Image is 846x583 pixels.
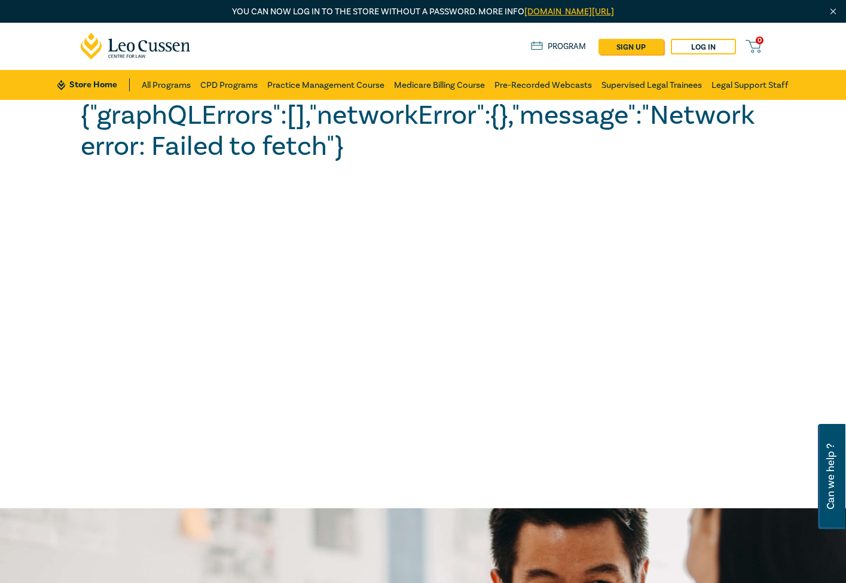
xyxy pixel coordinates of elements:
[598,39,664,54] a: sign up
[671,39,736,54] a: Log in
[267,70,384,100] a: Practice Management Course
[81,5,766,19] p: You can now log in to the store without a password. More info
[531,40,587,53] a: Program
[825,431,836,522] span: Can we help ?
[601,70,702,100] a: Supervised Legal Trainees
[394,70,485,100] a: Medicare Billing Course
[142,70,191,100] a: All Programs
[828,7,838,17] img: Close
[756,36,763,44] span: 0
[200,70,258,100] a: CPD Programs
[57,78,130,91] a: Store Home
[81,100,766,162] h1: {"graphQLErrors":[],"networkError":{},"message":"Network error: Failed to fetch"}
[711,70,789,100] a: Legal Support Staff
[494,70,592,100] a: Pre-Recorded Webcasts
[524,6,614,17] a: [DOMAIN_NAME][URL]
